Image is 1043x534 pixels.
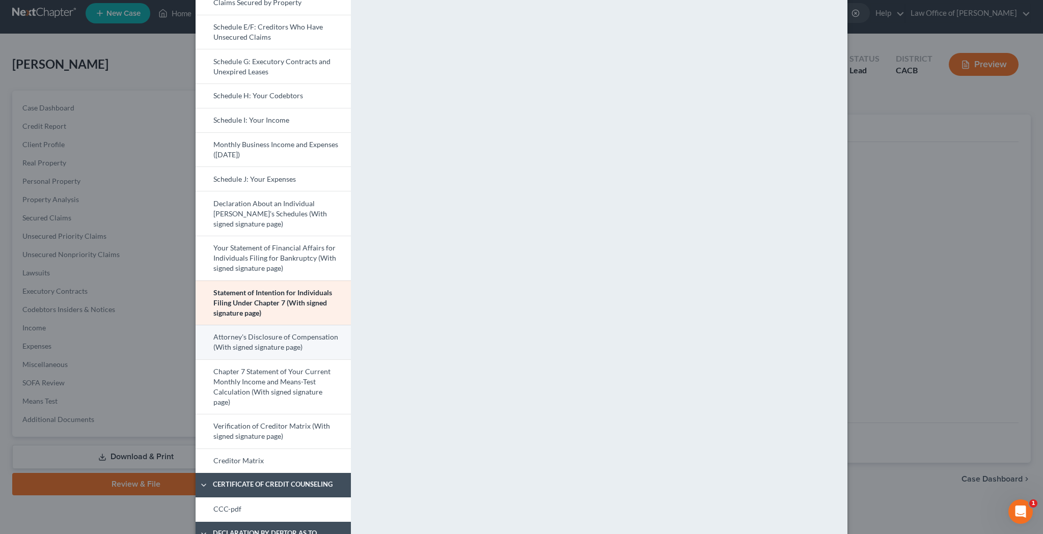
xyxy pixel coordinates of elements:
[196,132,351,167] a: Monthly Business Income and Expenses ([DATE])
[1008,499,1033,524] iframe: Intercom live chat
[196,108,351,132] a: Schedule I: Your Income
[196,49,351,83] a: Schedule G: Executory Contracts and Unexpired Leases
[196,359,351,414] a: Chapter 7 Statement of Your Current Monthly Income and Means-Test Calculation (With signed signat...
[196,166,351,191] a: Schedule J: Your Expenses
[196,236,351,280] a: Your Statement of Financial Affairs for Individuals Filing for Bankruptcy (With signed signature ...
[1029,499,1037,508] span: 1
[208,480,352,490] span: Certificate of Credit Counseling
[196,497,351,522] a: CCC-pdf
[196,325,351,359] a: Attorney's Disclosure of Compensation (With signed signature page)
[196,414,351,448] a: Verification of Creditor Matrix (With signed signature page)
[196,83,351,108] a: Schedule H: Your Codebtors
[196,473,351,497] a: Certificate of Credit Counseling
[196,280,351,325] a: Statement of Intention for Individuals Filing Under Chapter 7 (With signed signature page)
[196,448,351,473] a: Creditor Matrix
[196,15,351,49] a: Schedule E/F: Creditors Who Have Unsecured Claims
[196,191,351,236] a: Declaration About an Individual [PERSON_NAME]'s Schedules (With signed signature page)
